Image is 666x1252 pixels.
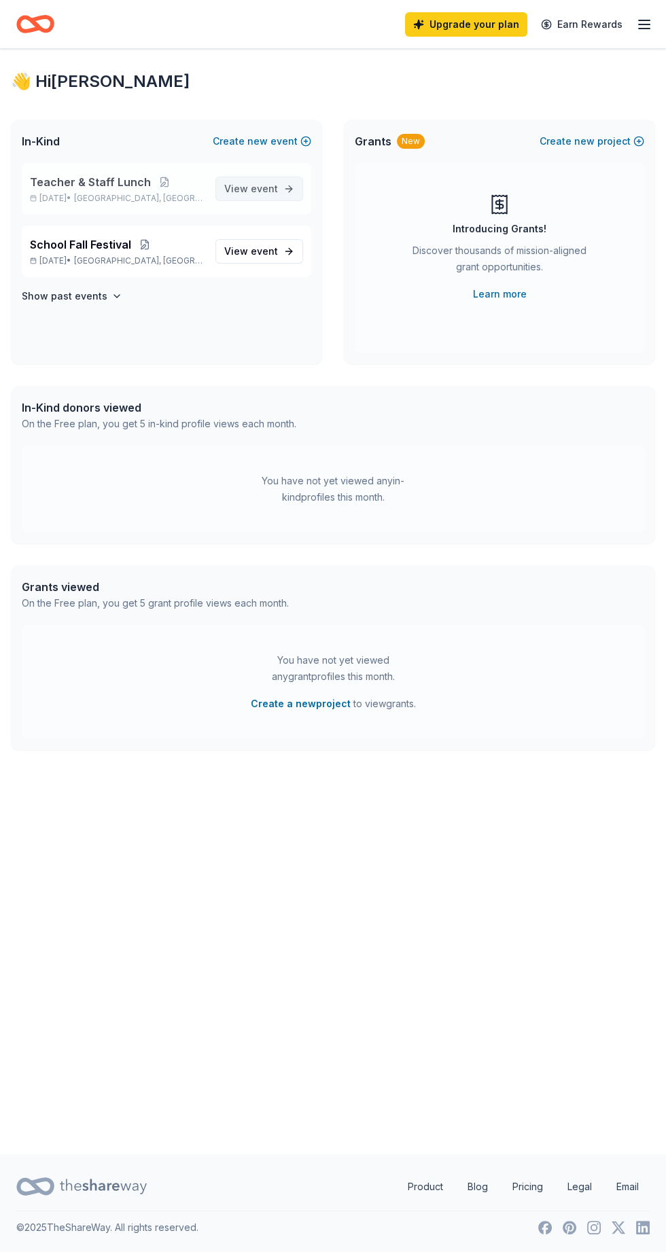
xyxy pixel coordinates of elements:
span: event [251,245,278,257]
a: Earn Rewards [533,12,631,37]
span: [GEOGRAPHIC_DATA], [GEOGRAPHIC_DATA] [74,193,205,204]
span: View [224,243,278,260]
div: You have not yet viewed any in-kind profiles this month. [248,473,418,505]
p: [DATE] • [30,255,205,266]
div: On the Free plan, you get 5 in-kind profile views each month. [22,416,296,432]
a: View event [215,239,303,264]
p: [DATE] • [30,193,205,204]
div: Discover thousands of mission-aligned grant opportunities. [409,243,590,281]
button: Createnewevent [213,133,311,149]
a: Pricing [502,1173,554,1200]
h4: Show past events [22,288,107,304]
div: In-Kind donors viewed [22,399,296,416]
div: New [397,134,425,149]
nav: quick links [397,1173,650,1200]
div: Introducing Grants! [453,221,546,237]
a: View event [215,177,303,201]
a: Learn more [473,286,527,302]
span: View [224,181,278,197]
span: In-Kind [22,133,60,149]
button: Show past events [22,288,122,304]
div: On the Free plan, you get 5 grant profile views each month. [22,595,289,611]
button: Create a newproject [251,696,351,712]
a: Home [16,8,54,40]
span: new [247,133,268,149]
div: 👋 Hi [PERSON_NAME] [11,71,655,92]
span: Grants [355,133,391,149]
a: Upgrade your plan [405,12,527,37]
span: new [574,133,595,149]
span: event [251,183,278,194]
a: Product [397,1173,454,1200]
p: © 2025 TheShareWay. All rights reserved. [16,1219,198,1236]
button: Createnewproject [540,133,644,149]
a: Blog [457,1173,499,1200]
span: Teacher & Staff Lunch [30,174,151,190]
span: [GEOGRAPHIC_DATA], [GEOGRAPHIC_DATA] [74,255,205,266]
span: to view grants . [251,696,416,712]
a: Email [606,1173,650,1200]
div: You have not yet viewed any grant profiles this month. [248,652,418,685]
div: Grants viewed [22,579,289,595]
a: Legal [557,1173,603,1200]
span: School Fall Festival [30,236,131,253]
